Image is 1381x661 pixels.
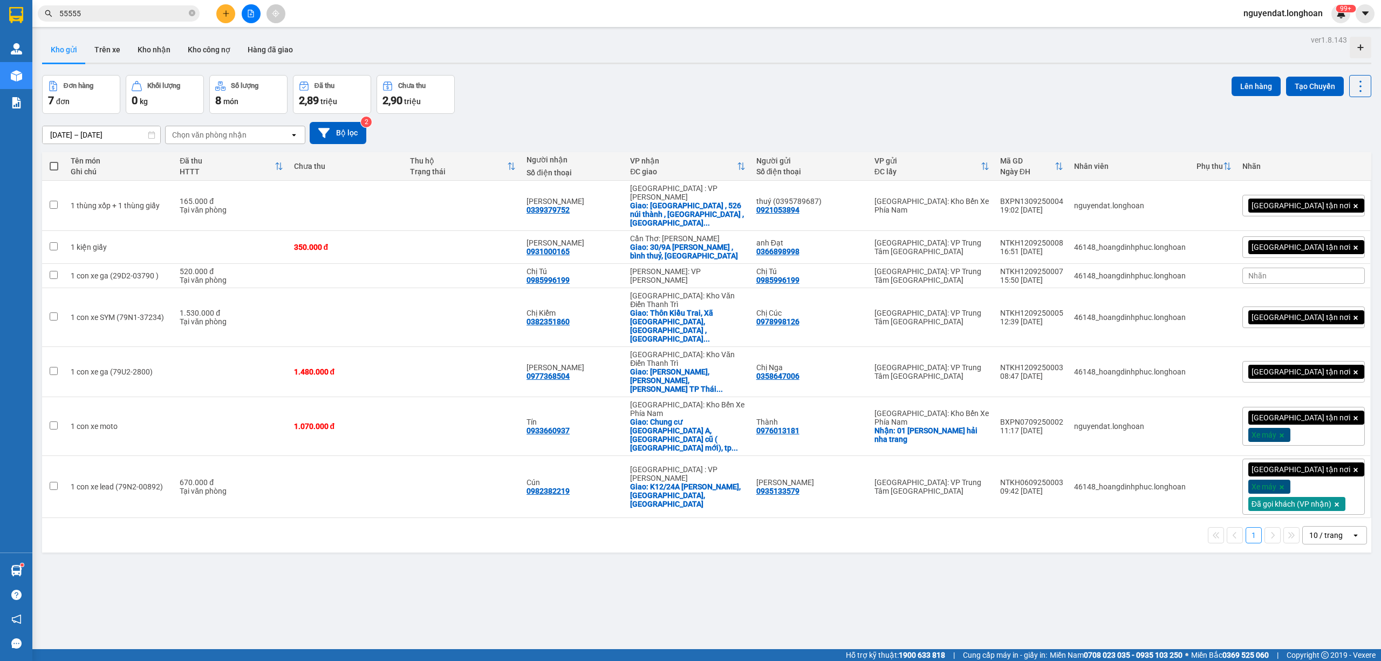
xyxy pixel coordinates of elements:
[899,651,945,659] strong: 1900 633 818
[527,197,619,206] div: lê phúc thanh
[630,400,746,418] div: [GEOGRAPHIC_DATA]: Kho Bến Xe Phía Nam
[361,117,372,127] sup: 2
[1000,317,1063,326] div: 12:39 [DATE]
[1311,34,1347,46] div: ver 1.8.143
[1000,418,1063,426] div: BXPN0709250002
[1000,238,1063,247] div: NTKH1209250008
[1252,465,1350,474] span: [GEOGRAPHIC_DATA] tận nơi
[129,37,179,63] button: Kho nhận
[527,276,570,284] div: 0985996199
[71,422,169,431] div: 1 con xe moto
[1361,9,1370,18] span: caret-down
[1350,37,1371,58] div: Tạo kho hàng mới
[527,317,570,326] div: 0382351860
[630,418,746,452] div: Giao: Chung cư Ýein lô A, phường 9 cũ ( phương Lam viên mới), tp Dà Lạt
[398,82,426,90] div: Chưa thu
[71,367,169,376] div: 1 con xe ga (79U2-2800)
[527,206,570,214] div: 0339379752
[527,168,619,177] div: Số điện thoại
[1000,363,1063,372] div: NTKH1209250003
[20,563,24,567] sup: 1
[180,276,283,284] div: Tại văn phòng
[71,313,169,322] div: 1 con xe SYM (79N1-37234)
[1252,242,1350,252] span: [GEOGRAPHIC_DATA] tận nơi
[756,167,864,176] div: Số điện thoại
[874,309,989,326] div: [GEOGRAPHIC_DATA]: VP Trung Tâm [GEOGRAPHIC_DATA]
[71,167,169,176] div: Ghi chú
[1356,4,1375,23] button: caret-down
[1074,243,1186,251] div: 46148_hoangdinhphuc.longhoan
[147,82,180,90] div: Khối lượng
[630,243,746,260] div: Giao: 30/9A Lê hồng Phong , bình thuỷ, cần thơ
[180,206,283,214] div: Tại văn phòng
[527,309,619,317] div: Chị Kiểm
[527,363,619,372] div: Anh Tú
[231,82,258,90] div: Số lượng
[527,418,619,426] div: Tín
[294,243,400,251] div: 350.000 đ
[126,75,204,114] button: Khối lượng0kg
[42,75,120,114] button: Đơn hàng7đơn
[294,162,400,171] div: Chưa thu
[1000,309,1063,317] div: NTKH1209250005
[756,267,864,276] div: Chị Tú
[1252,312,1350,322] span: [GEOGRAPHIC_DATA] tận nơi
[48,94,54,107] span: 7
[247,10,255,17] span: file-add
[11,70,22,81] img: warehouse-icon
[1242,162,1365,171] div: Nhãn
[1321,651,1329,659] span: copyright
[630,267,746,284] div: [PERSON_NAME]: VP [PERSON_NAME]
[174,152,288,181] th: Toggle SortBy
[1246,527,1262,543] button: 1
[756,363,864,372] div: Chị Nga
[132,94,138,107] span: 0
[874,267,989,284] div: [GEOGRAPHIC_DATA]: VP Trung Tâm [GEOGRAPHIC_DATA]
[1050,649,1182,661] span: Miền Nam
[1197,162,1223,171] div: Phụ thu
[630,184,746,201] div: [GEOGRAPHIC_DATA] : VP [PERSON_NAME]
[703,219,710,227] span: ...
[756,238,864,247] div: anh Đạt
[266,4,285,23] button: aim
[1248,271,1267,280] span: Nhãn
[71,482,169,491] div: 1 con xe lead (79N2-00892)
[71,243,169,251] div: 1 kiện giấy
[1074,367,1186,376] div: 46148_hoangdinhphuc.longhoan
[756,197,864,206] div: thuý (0395789687)
[630,465,746,482] div: [GEOGRAPHIC_DATA] : VP [PERSON_NAME]
[874,156,981,165] div: VP gửi
[1252,367,1350,377] span: [GEOGRAPHIC_DATA] tận nơi
[239,37,302,63] button: Hàng đã giao
[272,10,279,17] span: aim
[1222,651,1269,659] strong: 0369 525 060
[1074,162,1186,171] div: Nhân viên
[172,130,247,140] div: Chọn văn phòng nhận
[756,487,799,495] div: 0935133579
[1000,156,1055,165] div: Mã GD
[180,478,283,487] div: 670.000 đ
[179,37,239,63] button: Kho công nợ
[56,97,70,106] span: đơn
[59,8,187,19] input: Tìm tên, số ĐT hoặc mã đơn
[216,4,235,23] button: plus
[9,7,23,23] img: logo-vxr
[703,335,710,343] span: ...
[1185,653,1188,657] span: ⚪️
[294,422,400,431] div: 1.070.000 đ
[377,75,455,114] button: Chưa thu2,90 triệu
[180,309,283,317] div: 1.530.000 đ
[1074,482,1186,491] div: 46148_hoangdinhphuc.longhoan
[1074,201,1186,210] div: nguyendat.longhoan
[1309,530,1343,541] div: 10 / trang
[630,350,746,367] div: [GEOGRAPHIC_DATA]: Kho Văn Điển Thanh Trì
[527,267,619,276] div: Chị Tú
[11,565,22,576] img: warehouse-icon
[209,75,288,114] button: Số lượng8món
[1074,271,1186,280] div: 46148_hoangdinhphuc.longhoan
[1351,531,1360,540] svg: open
[874,363,989,380] div: [GEOGRAPHIC_DATA]: VP Trung Tâm [GEOGRAPHIC_DATA]
[1286,77,1344,96] button: Tạo Chuyến
[404,97,421,106] span: triệu
[874,478,989,495] div: [GEOGRAPHIC_DATA]: VP Trung Tâm [GEOGRAPHIC_DATA]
